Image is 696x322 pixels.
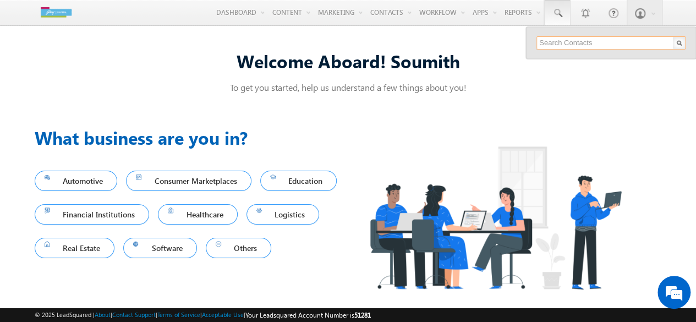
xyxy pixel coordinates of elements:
a: Acceptable Use [202,311,244,318]
a: About [95,311,111,318]
span: Automotive [45,173,108,188]
div: Welcome Aboard! Soumith [35,49,662,73]
span: © 2025 LeadSquared | | | | | [35,310,371,320]
p: To get you started, help us understand a few things about you! [35,81,662,93]
span: Logistics [256,207,310,222]
span: Your Leadsquared Account Number is [245,311,371,319]
span: Real Estate [45,241,105,255]
span: Education [270,173,327,188]
span: Consumer Marketplaces [136,173,242,188]
span: Others [216,241,262,255]
span: 51281 [354,311,371,319]
span: Healthcare [168,207,228,222]
a: Terms of Service [157,311,200,318]
span: Software [133,241,187,255]
a: Contact Support [112,311,156,318]
div: Search Contacts [539,32,624,39]
h3: What business are you in? [35,124,348,151]
img: Industry.png [348,124,642,311]
img: Custom Logo [35,3,78,22]
span: Financial Institutions [45,207,140,222]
